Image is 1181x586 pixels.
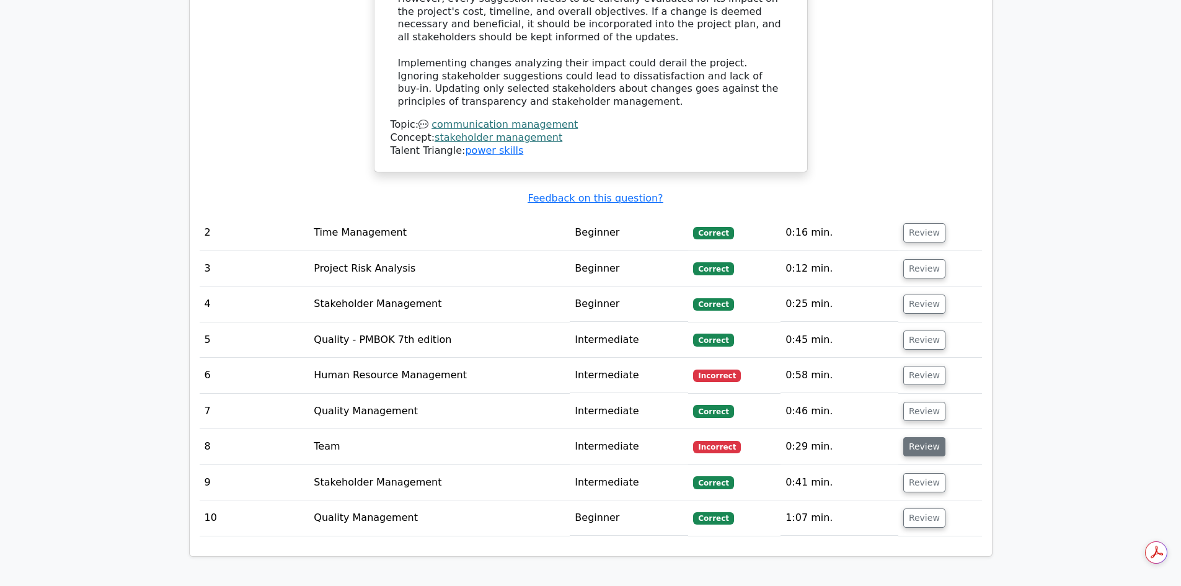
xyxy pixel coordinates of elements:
td: 6 [200,358,309,393]
button: Review [903,331,945,350]
button: Review [903,437,945,456]
td: 0:45 min. [781,322,898,358]
button: Review [903,473,945,492]
button: Review [903,295,945,314]
span: Incorrect [693,441,741,453]
td: 3 [200,251,309,286]
td: Intermediate [570,358,688,393]
td: Quality - PMBOK 7th edition [309,322,570,358]
div: Talent Triangle: [391,118,791,157]
button: Review [903,259,945,278]
button: Review [903,223,945,242]
td: Team [309,429,570,464]
button: Review [903,508,945,528]
a: power skills [465,144,523,156]
td: Intermediate [570,394,688,429]
td: Stakeholder Management [309,465,570,500]
button: Review [903,366,945,385]
td: 9 [200,465,309,500]
td: Intermediate [570,465,688,500]
td: Beginner [570,215,688,251]
td: 0:29 min. [781,429,898,464]
span: Correct [693,227,733,239]
span: Correct [693,512,733,525]
div: Topic: [391,118,791,131]
span: Correct [693,262,733,275]
td: 0:25 min. [781,286,898,322]
span: Correct [693,334,733,346]
td: 8 [200,429,309,464]
td: Beginner [570,251,688,286]
td: 4 [200,286,309,322]
td: Quality Management [309,500,570,536]
span: Incorrect [693,370,741,382]
td: 0:58 min. [781,358,898,393]
span: Correct [693,405,733,417]
td: 0:46 min. [781,394,898,429]
span: Correct [693,476,733,489]
div: Concept: [391,131,791,144]
td: Project Risk Analysis [309,251,570,286]
td: Time Management [309,215,570,251]
td: Stakeholder Management [309,286,570,322]
td: Beginner [570,286,688,322]
td: 0:12 min. [781,251,898,286]
span: Correct [693,298,733,311]
td: Intermediate [570,429,688,464]
a: communication management [431,118,578,130]
a: Feedback on this question? [528,192,663,204]
td: Beginner [570,500,688,536]
td: 0:16 min. [781,215,898,251]
td: 0:41 min. [781,465,898,500]
a: stakeholder management [435,131,562,143]
td: Quality Management [309,394,570,429]
td: 1:07 min. [781,500,898,536]
td: Intermediate [570,322,688,358]
td: 7 [200,394,309,429]
td: 2 [200,215,309,251]
td: Human Resource Management [309,358,570,393]
button: Review [903,402,945,421]
td: 10 [200,500,309,536]
td: 5 [200,322,309,358]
